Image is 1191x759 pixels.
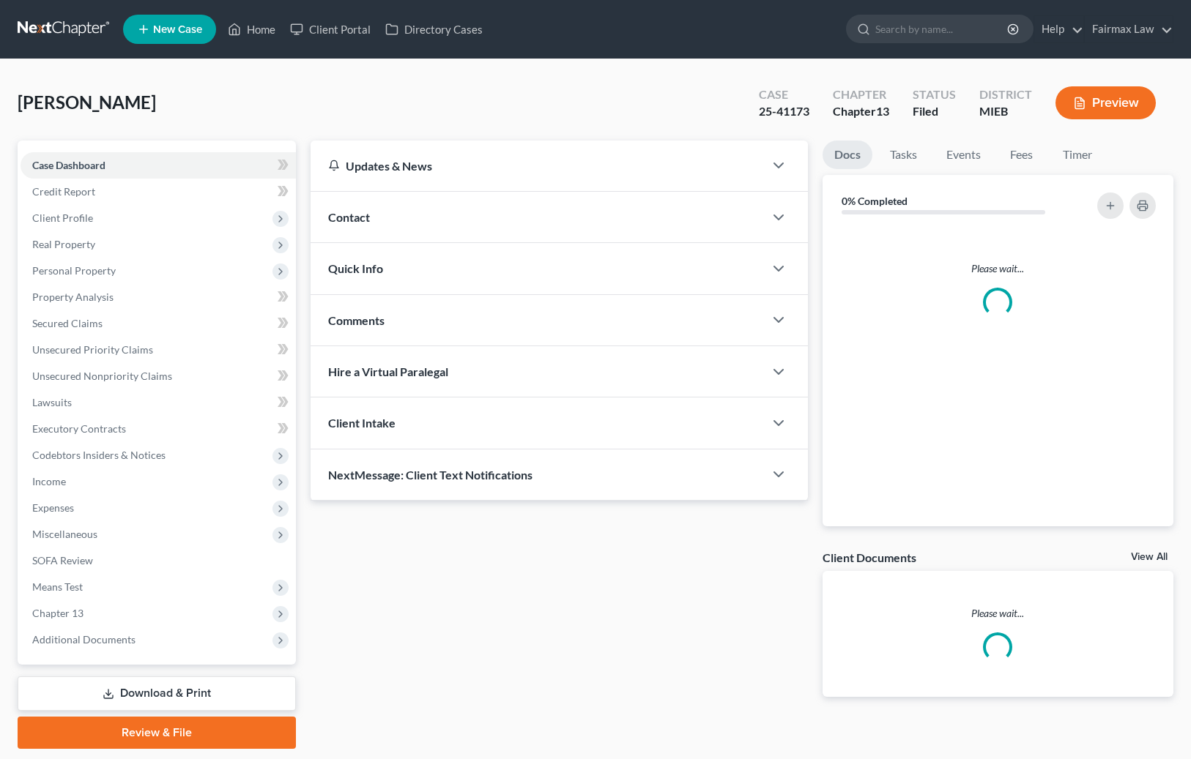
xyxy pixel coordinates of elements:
span: Miscellaneous [32,528,97,540]
div: Chapter [833,103,889,120]
a: Case Dashboard [21,152,296,179]
a: Executory Contracts [21,416,296,442]
div: Filed [913,103,956,120]
a: Help [1034,16,1083,42]
div: District [979,86,1032,103]
span: Lawsuits [32,396,72,408]
div: 25-41173 [759,103,809,120]
span: Secured Claims [32,317,103,329]
span: Means Test [32,580,83,593]
span: NextMessage: Client Text Notifications [328,468,533,482]
span: Comments [328,313,385,327]
span: Unsecured Nonpriority Claims [32,370,172,382]
a: Fairmax Law [1085,16,1173,42]
button: Preview [1055,86,1156,119]
span: SOFA Review [32,554,93,567]
a: Docs [823,141,872,169]
div: Chapter [833,86,889,103]
span: Quick Info [328,261,383,275]
a: Tasks [878,141,929,169]
a: Directory Cases [378,16,490,42]
span: Contact [328,210,370,224]
span: New Case [153,24,202,35]
a: Review & File [18,717,296,749]
div: Case [759,86,809,103]
span: Credit Report [32,185,95,198]
p: Please wait... [823,606,1173,621]
a: View All [1131,552,1168,562]
a: Unsecured Nonpriority Claims [21,363,296,389]
a: Lawsuits [21,389,296,416]
div: Client Documents [823,550,916,565]
div: MIEB [979,103,1032,120]
p: Please wait... [834,261,1162,276]
a: Unsecured Priority Claims [21,337,296,363]
span: Personal Property [32,264,116,277]
span: [PERSON_NAME] [18,91,156,113]
span: Unsecured Priority Claims [32,343,153,356]
span: Chapter 13 [32,607,84,619]
a: Download & Print [18,676,296,711]
span: Client Intake [328,416,396,430]
a: Credit Report [21,179,296,205]
a: Home [220,16,283,42]
div: Updates & News [328,158,746,173]
span: Codebtors Insiders & Notices [32,449,166,461]
strong: 0% Completed [842,195,908,207]
span: Expenses [32,501,74,514]
div: Status [913,86,956,103]
span: Real Property [32,238,95,250]
span: 13 [876,104,889,118]
a: Property Analysis [21,284,296,310]
span: Executory Contracts [32,422,126,435]
input: Search by name... [875,15,1009,42]
span: Hire a Virtual Paralegal [328,364,448,378]
span: Income [32,475,66,487]
a: Client Portal [283,16,378,42]
a: Secured Claims [21,310,296,337]
a: Timer [1051,141,1104,169]
a: SOFA Review [21,547,296,574]
span: Property Analysis [32,291,114,303]
a: Events [935,141,992,169]
span: Case Dashboard [32,159,105,171]
a: Fees [998,141,1045,169]
span: Additional Documents [32,633,136,646]
span: Client Profile [32,212,93,224]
